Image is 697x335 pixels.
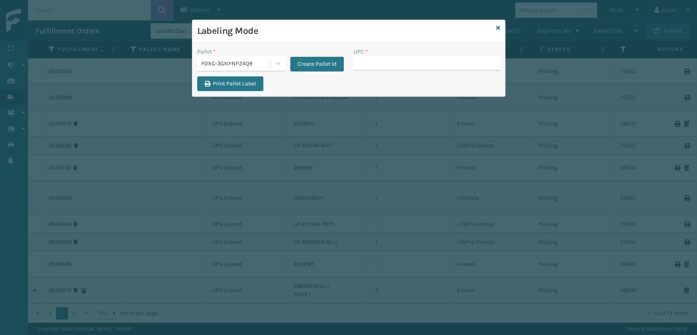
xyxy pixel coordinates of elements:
div: FDXG-3GNYNPZ4Q9 [201,59,271,68]
h3: Labeling Mode [197,25,493,37]
button: Create Pallet Id [290,57,344,71]
button: Print Pallet Label [197,76,263,91]
label: UPC [354,47,368,56]
label: Pallet [197,47,216,56]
